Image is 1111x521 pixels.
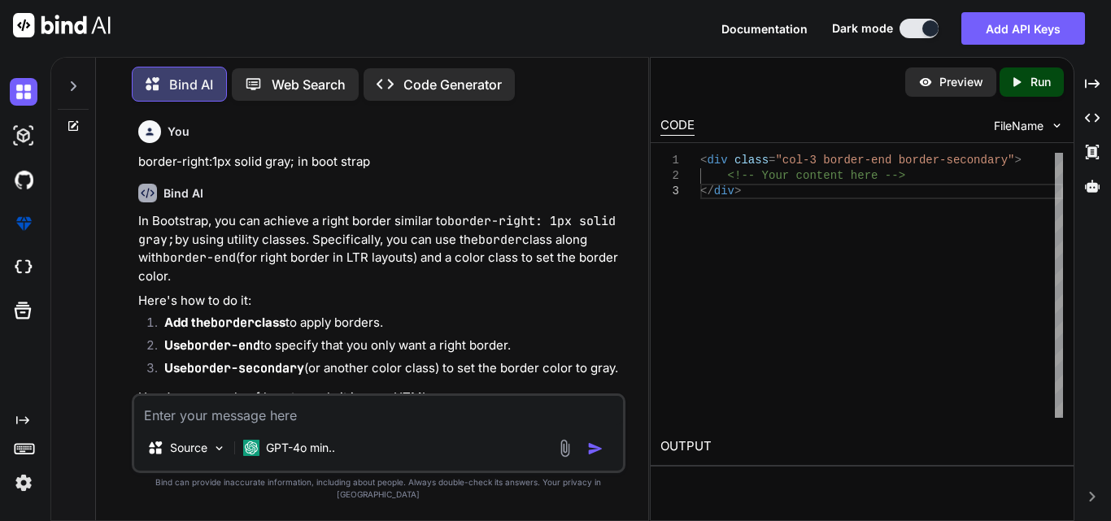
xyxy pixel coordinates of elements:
[832,20,893,37] span: Dark mode
[994,118,1043,134] span: FileName
[187,337,260,354] code: border-end
[1015,154,1022,167] span: >
[587,441,603,457] img: icon
[138,213,623,248] code: border-right: 1px solid gray;
[714,185,734,198] span: div
[170,440,207,456] p: Source
[651,428,1074,466] h2: OUTPUT
[132,476,625,501] p: Bind can provide inaccurate information, including about people. Always double-check its answers....
[151,336,622,359] li: to specify that you only want a right border.
[10,78,37,106] img: darkChat
[164,337,260,353] strong: Use
[138,153,622,171] p: border-right:1px solid gray; in boot strap
[163,250,236,266] code: border-end
[728,169,905,182] span: <!-- Your content here -->
[721,20,808,37] button: Documentation
[1050,119,1064,132] img: chevron down
[721,22,808,36] span: Documentation
[700,154,707,167] span: <
[164,315,285,330] strong: Add the class
[734,154,769,167] span: class
[10,254,37,281] img: cloudideIcon
[555,439,574,458] img: attachment
[10,469,37,497] img: settings
[660,168,679,184] div: 2
[138,292,622,310] p: Here's how to do it:
[918,75,933,89] img: preview
[660,116,695,136] div: CODE
[169,75,213,94] p: Bind AI
[734,185,741,198] span: >
[403,75,502,94] p: Code Generator
[13,13,111,37] img: Bind AI
[272,75,346,94] p: Web Search
[1030,74,1051,90] p: Run
[163,185,203,202] h6: Bind AI
[10,122,37,150] img: darkAi-studio
[211,315,255,331] code: border
[660,184,679,199] div: 3
[168,124,190,140] h6: You
[10,210,37,237] img: premium
[266,440,335,456] p: GPT-4o min..
[138,389,622,407] p: Here’s an example of how to apply it in your HTML:
[212,441,226,455] img: Pick Models
[151,359,622,382] li: (or another color class) to set the border color to gray.
[769,154,775,167] span: =
[164,360,304,376] strong: Use
[707,154,727,167] span: div
[10,166,37,193] img: githubDark
[961,12,1085,45] button: Add API Keys
[478,232,522,248] code: border
[700,185,714,198] span: </
[187,360,304,376] code: border-secondary
[151,314,622,336] li: to apply borders.
[660,153,679,168] div: 1
[138,212,622,285] p: In Bootstrap, you can achieve a right border similar to by using utility classes. Specifically, y...
[939,74,983,90] p: Preview
[243,440,259,456] img: GPT-4o mini
[775,154,1014,167] span: "col-3 border-end border-secondary"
